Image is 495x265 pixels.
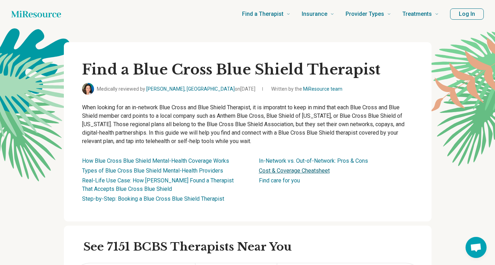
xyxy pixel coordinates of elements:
a: MiResource team [303,86,342,92]
a: In-Network vs. Out-of-Network: Pros & Cons [259,157,368,164]
a: Types of Blue Cross Blue Shield Mental-Health Providers [82,167,223,174]
a: Cost & Coverage Cheatsheet [259,167,330,174]
p: When looking for an in-network Blue Cross and Blue Shield Therapist, it is imporatnt to keep in m... [82,103,413,146]
span: Provider Types [346,9,384,19]
span: Treatments [402,9,432,19]
a: How Blue Cross Blue Shield Mental-Health Coverage Works [82,157,229,164]
h2: See 7151 BCBS Therapists Near You [83,240,423,254]
button: Log In [450,8,484,20]
span: on [DATE] [235,86,255,92]
h1: Find a Blue Cross Blue Shield Therapist [82,60,413,79]
a: Find care for you [259,177,300,184]
a: Home page [11,7,61,21]
a: Real-Life Use Case: How [PERSON_NAME] Found a Therapist That Accepts Blue Cross Blue Shield [82,177,234,192]
a: Step-by-Step: Booking a Blue Cross Blue Shield Therapist [82,195,224,202]
a: [PERSON_NAME], [GEOGRAPHIC_DATA] [146,86,235,92]
span: Insurance [302,9,327,19]
span: Find a Therapist [242,9,283,19]
span: Medically reviewed by [97,85,255,93]
div: Open chat [466,237,487,258]
span: Written by the [271,85,342,93]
